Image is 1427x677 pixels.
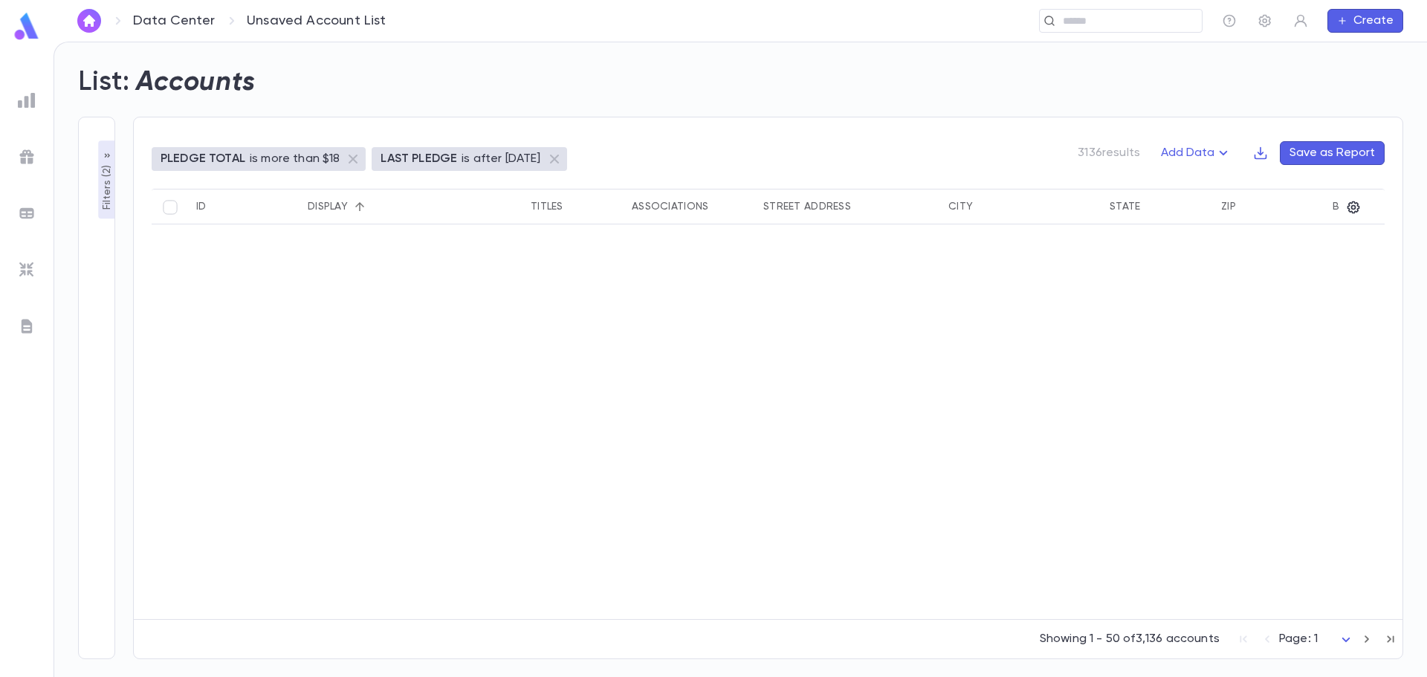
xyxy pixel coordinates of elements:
[531,201,563,213] div: Titles
[308,201,348,213] div: Display
[1040,632,1220,647] p: Showing 1 - 50 of 3,136 accounts
[18,91,36,109] img: reports_grey.c525e4749d1bce6a11f5fe2a8de1b229.svg
[1327,9,1403,33] button: Create
[196,201,207,213] div: ID
[78,66,130,99] h2: List:
[18,261,36,279] img: imports_grey.530a8a0e642e233f2baf0ef88e8c9fcb.svg
[1221,201,1236,213] div: Zip
[948,201,973,213] div: City
[18,204,36,222] img: batches_grey.339ca447c9d9533ef1741baa751efc33.svg
[161,152,245,166] p: PLEDGE TOTAL
[12,12,42,41] img: logo
[250,152,340,166] p: is more than $18
[18,148,36,166] img: campaigns_grey.99e729a5f7ee94e3726e6486bddda8f1.svg
[381,152,457,166] p: LAST PLEDGE
[1280,141,1385,165] button: Save as Report
[152,147,366,171] div: PLEDGE TOTALis more than $18
[632,201,708,213] div: Associations
[1279,628,1355,651] div: Page: 1
[133,13,215,29] a: Data Center
[1078,146,1140,161] p: 3136 results
[100,162,114,210] p: Filters ( 2 )
[1152,141,1241,165] button: Add Data
[247,13,386,29] p: Unsaved Account List
[18,317,36,335] img: letters_grey.7941b92b52307dd3b8a917253454ce1c.svg
[462,152,540,166] p: is after [DATE]
[348,195,372,218] button: Sort
[763,201,851,213] div: Street Address
[80,15,98,27] img: home_white.a664292cf8c1dea59945f0da9f25487c.svg
[1279,633,1318,645] span: Page: 1
[1110,201,1140,213] div: State
[372,147,566,171] div: LAST PLEDGEis after [DATE]
[98,141,116,219] button: Filters (2)
[136,66,256,99] h2: Accounts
